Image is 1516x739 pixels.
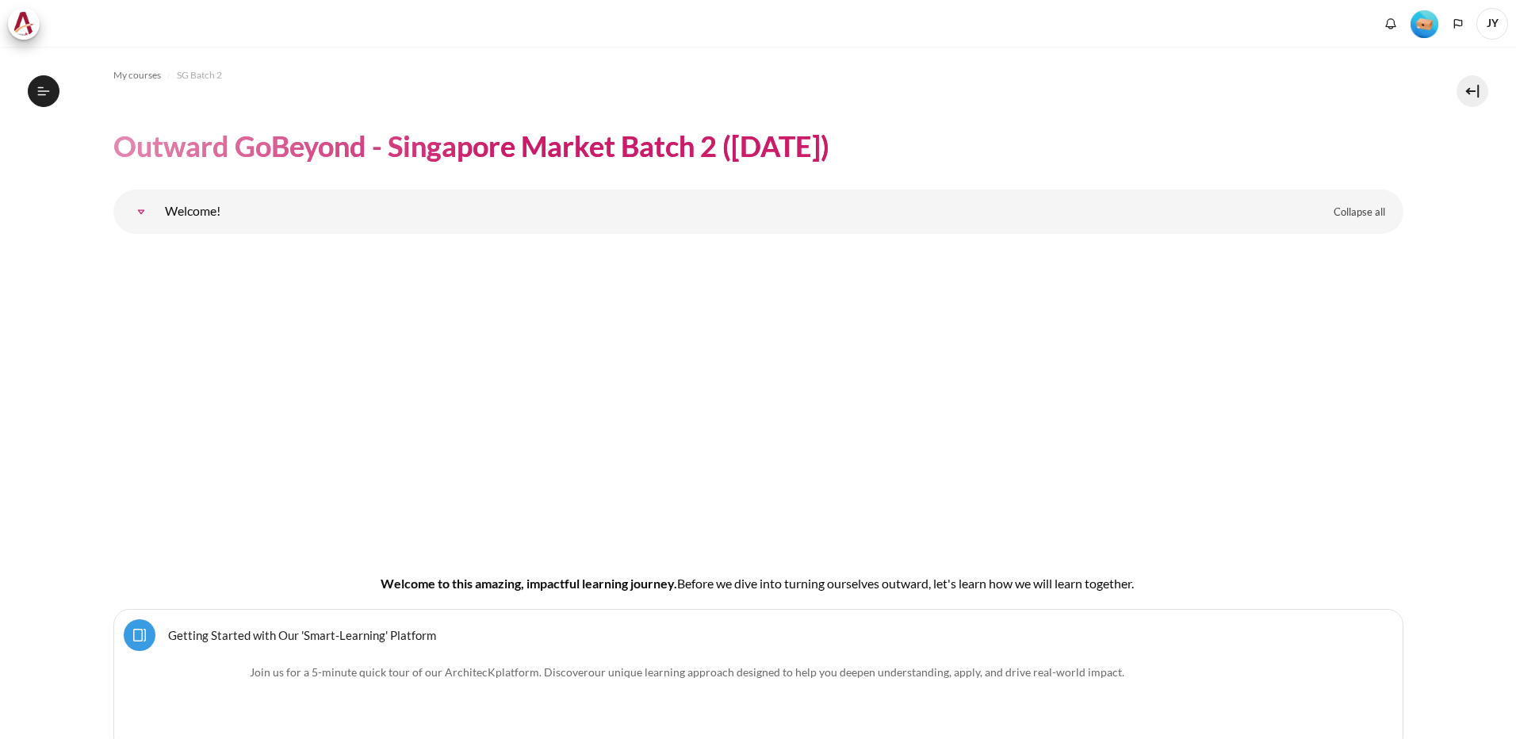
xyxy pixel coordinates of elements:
img: Level #1 [1411,10,1438,38]
a: Getting Started with Our 'Smart-Learning' Platform [168,627,436,642]
a: Welcome! [125,196,157,228]
img: Architeck [13,12,35,36]
h1: Outward GoBeyond - Singapore Market Batch 2 ([DATE]) [113,128,829,165]
a: Level #1 [1404,9,1445,38]
button: Languages [1446,12,1470,36]
span: efore we dive into turning ourselves outward, let's learn how we will learn together. [685,576,1134,591]
nav: Navigation bar [113,63,1403,88]
span: Collapse all [1334,205,1385,220]
h4: Welcome to this amazing, impactful learning journey. [164,574,1353,593]
div: Level #1 [1411,9,1438,38]
div: Show notification window with no new notifications [1379,12,1403,36]
a: Collapse all [1322,199,1397,226]
a: User menu [1476,8,1508,40]
span: our unique learning approach designed to help you deepen understanding, apply, and drive real-wor... [588,665,1122,679]
span: . [588,665,1124,679]
span: JY [1476,8,1508,40]
a: My courses [113,66,161,85]
span: My courses [113,68,161,82]
span: B [677,576,685,591]
p: Join us for a 5-minute quick tour of our ArchitecK platform. Discover [165,664,1352,680]
a: SG Batch 2 [177,66,222,85]
span: SG Batch 2 [177,68,222,82]
a: Architeck Architeck [8,8,48,40]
